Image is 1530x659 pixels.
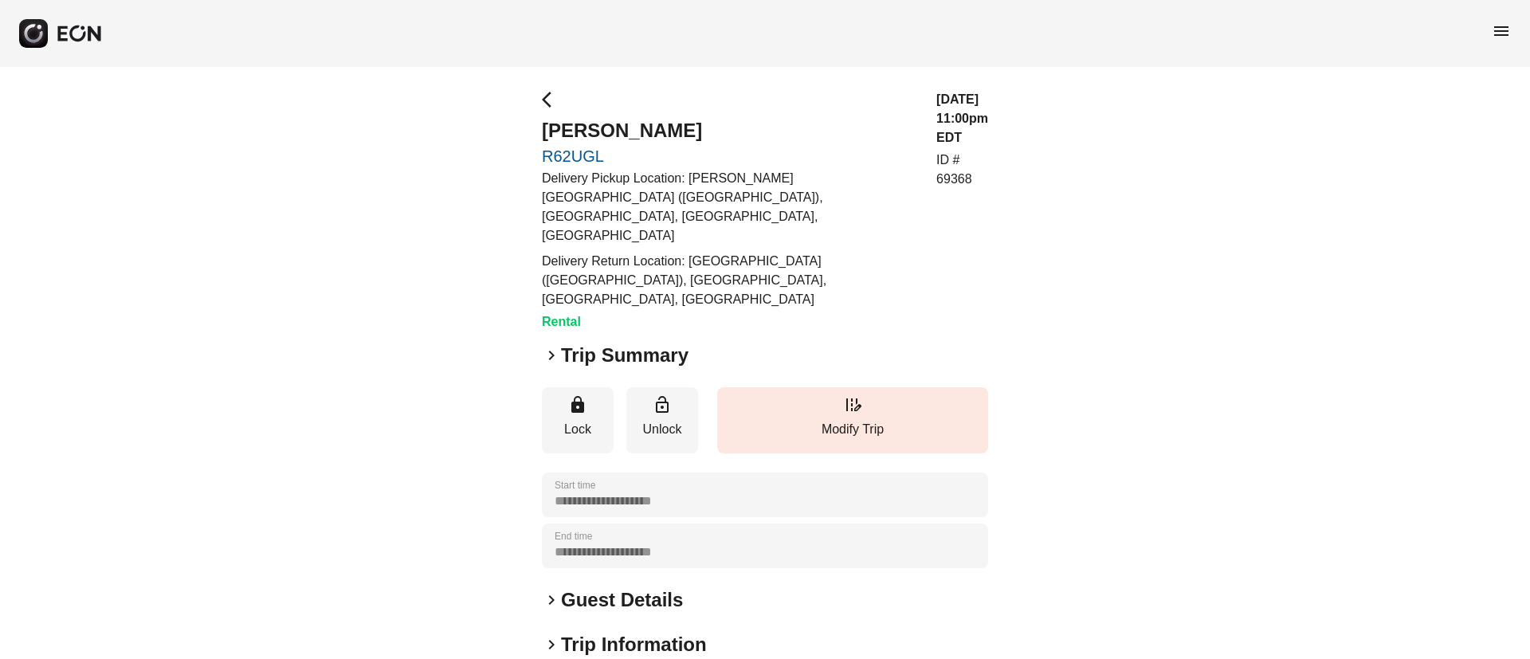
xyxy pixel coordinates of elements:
[561,587,683,613] h2: Guest Details
[561,343,688,368] h2: Trip Summary
[542,147,917,166] a: R62UGL
[936,90,988,147] h3: [DATE] 11:00pm EDT
[634,420,690,439] p: Unlock
[542,346,561,365] span: keyboard_arrow_right
[568,395,587,414] span: lock
[542,169,917,245] p: Delivery Pickup Location: [PERSON_NAME][GEOGRAPHIC_DATA] ([GEOGRAPHIC_DATA]), [GEOGRAPHIC_DATA], ...
[542,90,561,109] span: arrow_back_ios
[542,590,561,610] span: keyboard_arrow_right
[542,635,561,654] span: keyboard_arrow_right
[550,420,606,439] p: Lock
[542,387,614,453] button: Lock
[936,151,988,189] p: ID # 69368
[725,420,980,439] p: Modify Trip
[626,387,698,453] button: Unlock
[1492,22,1511,41] span: menu
[843,395,862,414] span: edit_road
[542,252,917,309] p: Delivery Return Location: [GEOGRAPHIC_DATA] ([GEOGRAPHIC_DATA]), [GEOGRAPHIC_DATA], [GEOGRAPHIC_D...
[561,632,707,657] h2: Trip Information
[542,118,917,143] h2: [PERSON_NAME]
[542,312,917,331] h3: Rental
[653,395,672,414] span: lock_open
[717,387,988,453] button: Modify Trip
